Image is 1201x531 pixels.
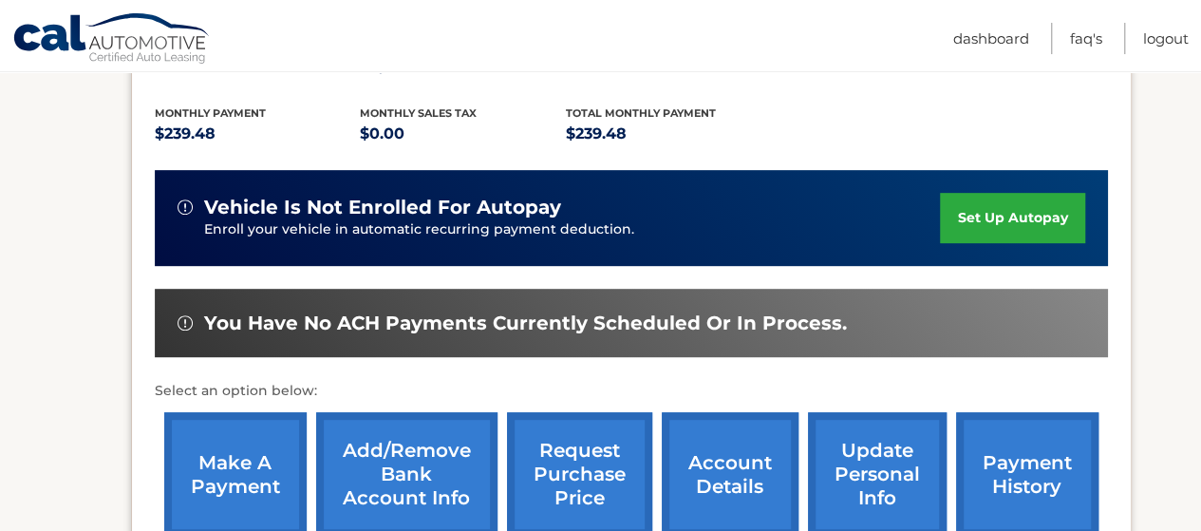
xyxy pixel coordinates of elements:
[204,312,847,335] span: You have no ACH payments currently scheduled or in process.
[204,219,941,240] p: Enroll your vehicle in automatic recurring payment deduction.
[566,121,772,147] p: $239.48
[12,12,212,67] a: Cal Automotive
[1070,23,1102,54] a: FAQ's
[566,106,716,120] span: Total Monthly Payment
[1143,23,1189,54] a: Logout
[155,106,266,120] span: Monthly Payment
[155,380,1108,403] p: Select an option below:
[178,315,193,331] img: alert-white.svg
[360,106,477,120] span: Monthly sales Tax
[204,196,561,219] span: vehicle is not enrolled for autopay
[155,121,361,147] p: $239.48
[178,199,193,215] img: alert-white.svg
[940,193,1084,243] a: set up autopay
[953,23,1029,54] a: Dashboard
[360,121,566,147] p: $0.00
